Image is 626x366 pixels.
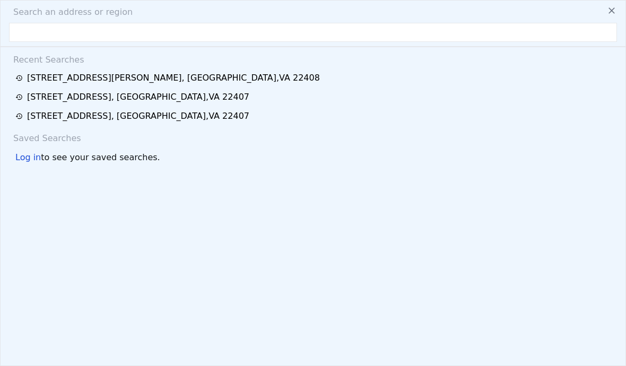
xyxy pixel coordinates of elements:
[9,126,617,147] div: Saved Searches
[27,91,249,103] div: [STREET_ADDRESS] , [GEOGRAPHIC_DATA] , VA 22407
[15,110,614,123] a: [STREET_ADDRESS], [GEOGRAPHIC_DATA],VA 22407
[41,151,160,164] span: to see your saved searches.
[27,110,249,123] div: [STREET_ADDRESS] , [GEOGRAPHIC_DATA] , VA 22407
[5,6,133,19] span: Search an address or region
[27,72,320,84] div: [STREET_ADDRESS][PERSON_NAME] , [GEOGRAPHIC_DATA] , VA 22408
[15,91,614,103] a: [STREET_ADDRESS], [GEOGRAPHIC_DATA],VA 22407
[15,72,614,84] a: [STREET_ADDRESS][PERSON_NAME], [GEOGRAPHIC_DATA],VA 22408
[15,151,41,164] div: Log in
[9,47,617,68] div: Recent Searches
